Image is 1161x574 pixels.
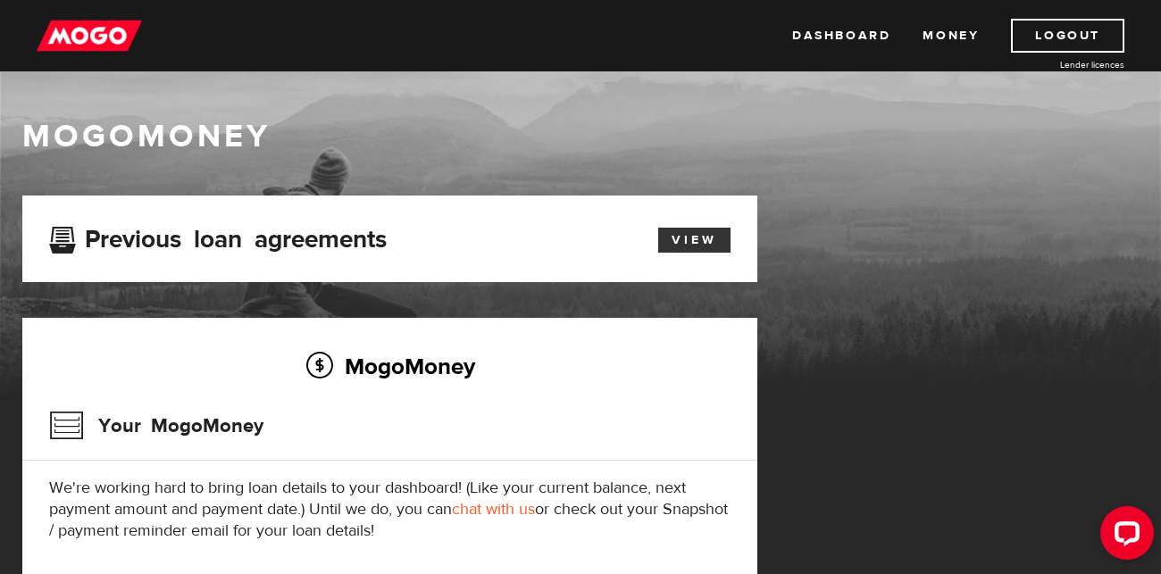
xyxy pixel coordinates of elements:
a: View [658,228,731,253]
h2: MogoMoney [49,347,731,385]
p: We're working hard to bring loan details to your dashboard! (Like your current balance, next paym... [49,478,731,542]
h3: Previous loan agreements [49,225,387,248]
a: Dashboard [792,19,890,53]
h1: MogoMoney [22,118,1139,155]
img: mogo_logo-11ee424be714fa7cbb0f0f49df9e16ec.png [37,19,142,53]
a: Money [923,19,979,53]
a: Lender licences [990,58,1124,71]
iframe: LiveChat chat widget [1086,499,1161,574]
a: chat with us [452,499,535,520]
h3: Your MogoMoney [49,403,263,449]
a: Logout [1011,19,1124,53]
